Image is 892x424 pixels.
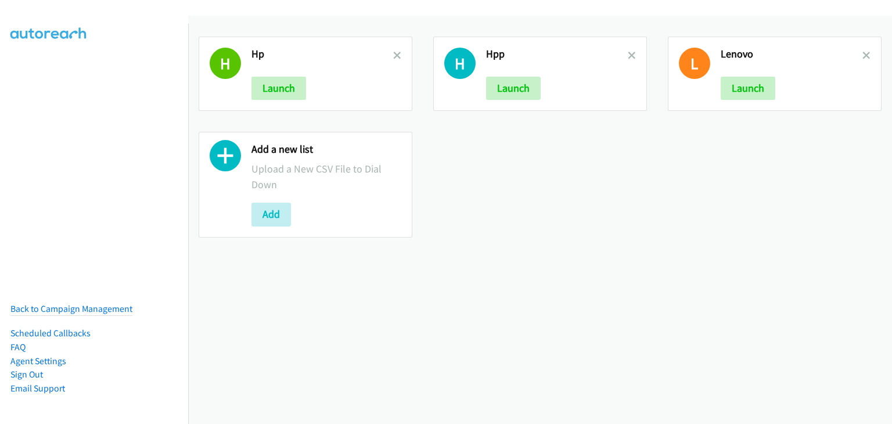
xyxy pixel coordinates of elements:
[10,355,66,366] a: Agent Settings
[721,48,862,61] h2: Lenovo
[10,303,132,314] a: Back to Campaign Management
[251,143,401,156] h2: Add a new list
[10,342,26,353] a: FAQ
[486,48,628,61] h2: Hpp
[10,369,43,380] a: Sign Out
[679,48,710,79] h1: L
[251,77,306,100] button: Launch
[10,328,91,339] a: Scheduled Callbacks
[721,77,775,100] button: Launch
[251,203,291,226] button: Add
[251,161,401,192] p: Upload a New CSV File to Dial Down
[444,48,476,79] h1: H
[10,383,65,394] a: Email Support
[486,77,541,100] button: Launch
[251,48,393,61] h2: Hp
[210,48,241,79] h1: H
